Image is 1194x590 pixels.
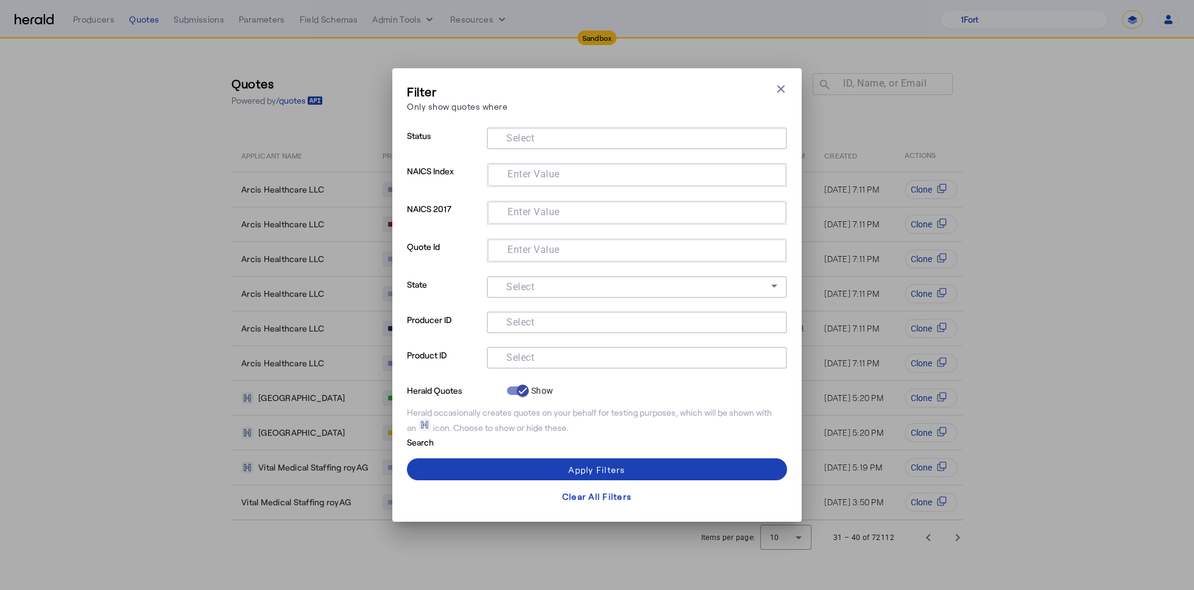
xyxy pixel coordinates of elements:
mat-label: Select [506,281,534,293]
mat-chip-grid: Selection [498,166,776,181]
mat-label: Select [506,316,534,328]
div: Apply Filters [568,463,625,476]
mat-label: Enter Value [507,168,560,180]
mat-chip-grid: Selection [496,314,777,329]
p: Product ID [407,347,482,382]
p: Herald Quotes [407,382,502,397]
p: NAICS 2017 [407,201,482,238]
p: State [407,276,482,311]
label: Show [529,385,553,397]
mat-label: Select [506,132,534,144]
p: Status [407,127,482,163]
p: NAICS Index [407,163,482,201]
div: Herald occasionally creates quotes on your behalf for testing purposes, which will be shown with ... [407,407,787,434]
p: Quote Id [407,238,482,276]
p: Only show quotes where [407,100,507,113]
mat-chip-grid: Selection [496,130,777,144]
mat-label: Enter Value [507,206,560,218]
button: Apply Filters [407,458,787,480]
button: Clear All Filters [407,485,787,507]
p: Producer ID [407,311,482,347]
mat-chip-grid: Selection [496,349,777,364]
mat-label: Select [506,352,534,363]
p: Search [407,434,502,449]
mat-chip-grid: Selection [498,242,776,257]
div: Clear All Filters [562,490,632,503]
h3: Filter [407,83,507,100]
mat-chip-grid: Selection [498,204,776,219]
mat-label: Enter Value [507,244,560,255]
